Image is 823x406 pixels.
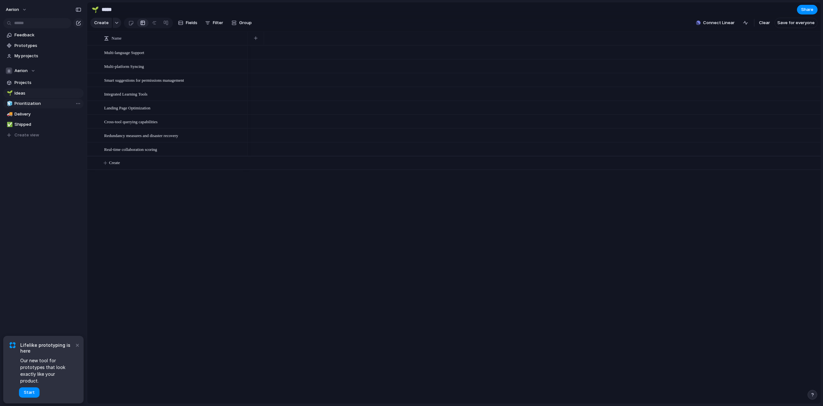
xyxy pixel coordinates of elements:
button: Save for everyone [774,18,818,28]
span: Projects [14,79,81,86]
span: Delivery [14,111,81,117]
button: 🧊 [6,100,12,107]
span: Landing Page Optimization [104,104,150,111]
button: Filter [203,18,226,28]
span: Create [109,160,120,166]
button: ✅ [6,121,12,128]
div: ✅ [7,121,11,128]
button: Start [19,387,40,398]
button: Group [228,18,255,28]
button: Create view [3,130,84,140]
button: 🌱 [90,5,100,15]
button: Aerion [3,5,30,15]
div: 🌱 [7,89,11,97]
span: Aerion [6,6,19,13]
button: Fields [176,18,200,28]
span: Clear [759,20,770,26]
span: Redundancy measures and disaster recovery [104,132,178,139]
span: Start [24,389,35,396]
a: ✅Shipped [3,120,84,129]
div: 🧊 [7,100,11,107]
span: Multi-platform Syncing [104,62,144,70]
a: Feedback [3,30,84,40]
span: Save for everyone [777,20,815,26]
a: My projects [3,51,84,61]
span: Connect Linear [703,20,735,26]
button: 🌱 [6,90,12,97]
span: Create view [14,132,39,138]
div: 🌱 [92,5,99,14]
div: 🚚 [7,110,11,118]
span: Group [239,20,252,26]
a: 🧊Prioritization [3,99,84,108]
span: Fields [186,20,197,26]
span: Lifelike prototyping is here [20,342,74,354]
span: Create [94,20,109,26]
span: Aerion [14,68,28,74]
a: 🌱Ideas [3,88,84,98]
a: Projects [3,78,84,88]
button: Aerion [3,66,84,76]
span: Ideas [14,90,81,97]
span: Cross-tool querying capabilities [104,118,158,125]
span: Integrated Learning Tools [104,90,148,97]
span: Feedback [14,32,81,38]
span: Smart suggestions for permissions management [104,76,184,84]
span: Share [801,6,813,13]
span: Filter [213,20,223,26]
span: Name [112,35,122,42]
button: Connect Linear [693,18,737,28]
span: Real-time collaboration scoring [104,145,157,153]
button: Clear [756,18,773,28]
span: Multi-language Support [104,49,144,56]
span: Shipped [14,121,81,128]
span: Prioritization [14,100,81,107]
a: Prototypes [3,41,84,51]
button: 🚚 [6,111,12,117]
a: 🚚Delivery [3,109,84,119]
button: Create [90,18,112,28]
button: Share [797,5,818,14]
span: Prototypes [14,42,81,49]
span: Our new tool for prototypes that look exactly like your product. [20,357,74,384]
span: My projects [14,53,81,59]
button: Dismiss [73,341,81,349]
